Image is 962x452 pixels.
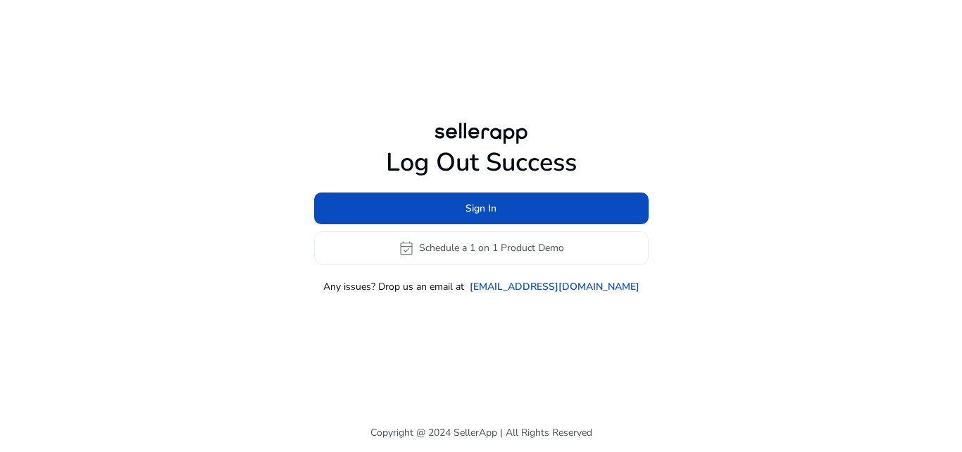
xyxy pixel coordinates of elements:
button: event_availableSchedule a 1 on 1 Product Demo [314,231,649,265]
a: [EMAIL_ADDRESS][DOMAIN_NAME] [470,279,639,294]
p: Any issues? Drop us an email at [323,279,464,294]
h1: Log Out Success [314,147,649,178]
button: Sign In [314,193,649,224]
span: event_available [398,240,415,257]
span: Sign In [466,201,496,216]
